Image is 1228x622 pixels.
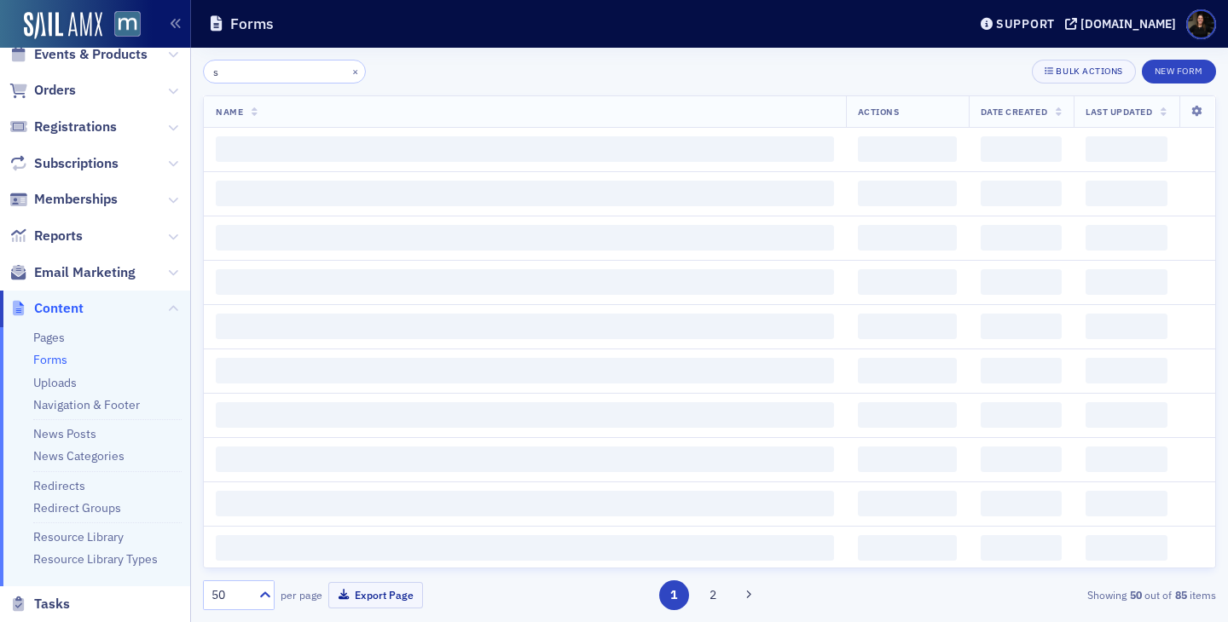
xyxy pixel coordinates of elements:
strong: 50 [1127,587,1144,602]
span: ‌ [1086,136,1167,162]
span: Content [34,299,84,318]
a: Redirect Groups [33,500,121,515]
span: ‌ [216,136,834,162]
span: ‌ [858,446,957,472]
span: ‌ [981,358,1062,383]
img: SailAMX [114,11,141,37]
label: per page [281,587,322,602]
span: ‌ [981,136,1062,162]
span: Name [216,106,243,118]
a: Subscriptions [9,154,119,173]
div: Showing out of items [890,587,1216,602]
span: ‌ [1086,314,1167,339]
span: ‌ [981,269,1062,295]
button: New Form [1142,60,1216,84]
span: Events & Products [34,45,148,64]
a: New Form [1142,62,1216,78]
a: Pages [33,330,65,345]
span: ‌ [858,181,957,206]
span: ‌ [1086,402,1167,428]
span: ‌ [858,314,957,339]
span: ‌ [858,269,957,295]
span: ‌ [1086,535,1167,561]
span: ‌ [1086,225,1167,251]
span: ‌ [216,225,834,251]
button: Export Page [328,582,423,608]
span: Memberships [34,190,118,209]
a: News Categories [33,448,125,464]
h1: Forms [230,14,274,34]
strong: 85 [1172,587,1190,602]
span: Last Updated [1086,106,1152,118]
a: Resource Library Types [33,551,158,567]
span: ‌ [981,491,1062,516]
span: Orders [34,81,76,100]
span: ‌ [216,314,834,339]
a: Content [9,299,84,318]
span: ‌ [858,491,957,516]
span: ‌ [1086,491,1167,516]
a: Tasks [9,595,70,613]
span: ‌ [981,402,1062,428]
span: ‌ [981,181,1062,206]
span: ‌ [981,535,1062,561]
span: ‌ [858,358,957,383]
a: Resource Library [33,529,124,544]
span: Date Created [981,106,1047,118]
input: Search… [203,60,366,84]
a: Registrations [9,118,117,136]
button: × [348,63,363,78]
button: 1 [659,580,689,610]
div: Support [996,16,1055,32]
div: [DOMAIN_NAME] [1080,16,1176,32]
span: ‌ [858,535,957,561]
span: ‌ [981,225,1062,251]
span: Tasks [34,595,70,613]
span: ‌ [216,446,834,472]
button: [DOMAIN_NAME] [1065,18,1182,30]
a: News Posts [33,426,96,441]
a: Email Marketing [9,263,136,282]
span: ‌ [216,535,834,561]
span: ‌ [858,225,957,251]
span: Subscriptions [34,154,119,173]
span: ‌ [1086,181,1167,206]
span: Registrations [34,118,117,136]
a: Events & Products [9,45,148,64]
a: Uploads [33,375,77,390]
span: ‌ [1086,358,1167,383]
span: ‌ [1086,269,1167,295]
span: Actions [858,106,900,118]
a: View Homepage [102,11,141,40]
span: ‌ [1086,446,1167,472]
span: ‌ [858,136,957,162]
span: ‌ [216,269,834,295]
span: ‌ [858,402,957,428]
div: Bulk Actions [1056,66,1122,76]
a: Reports [9,227,83,245]
span: ‌ [216,181,834,206]
a: Forms [33,352,67,367]
button: Bulk Actions [1032,60,1135,84]
div: 50 [211,586,249,604]
span: ‌ [216,358,834,383]
a: Redirects [33,478,85,493]
a: Orders [9,81,76,100]
span: ‌ [981,446,1062,472]
span: Email Marketing [34,263,136,282]
a: Memberships [9,190,118,209]
span: Profile [1186,9,1216,39]
span: ‌ [981,314,1062,339]
a: Navigation & Footer [33,397,140,412]
span: ‌ [216,491,834,516]
button: 2 [698,580,727,610]
span: ‌ [216,402,834,428]
span: Reports [34,227,83,245]
img: SailAMX [24,12,102,39]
